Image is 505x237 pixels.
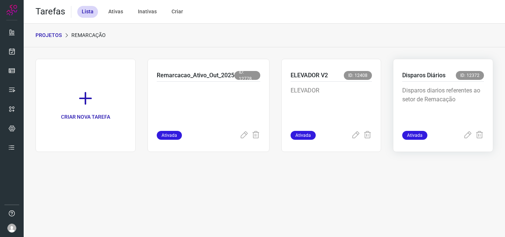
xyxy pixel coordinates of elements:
p: ELEVADOR V2 [291,71,328,80]
span: ID: 12408 [344,71,372,80]
p: PROJETOS [35,31,62,39]
p: Disparos diarios referentes ao setor de Remacação [402,86,484,123]
div: Criar [167,6,187,18]
p: Disparos Diários [402,71,445,80]
a: CRIAR NOVA TAREFA [35,59,136,152]
div: Ativas [104,6,128,18]
span: Ativada [402,131,427,140]
span: ID: 12372 [456,71,484,80]
img: avatar-user-boy.jpg [7,224,16,233]
span: Ativada [157,131,182,140]
h2: Tarefas [35,6,65,17]
p: Remarcação [71,31,106,39]
div: Lista [77,6,98,18]
p: ELEVADOR [291,86,372,123]
span: ID: 12778 [234,71,260,80]
img: Logo [6,4,17,16]
span: Ativada [291,131,316,140]
p: CRIAR NOVA TAREFA [61,113,110,121]
p: Remarcacao_Ativo_Out_2025 [157,71,234,80]
div: Inativas [133,6,161,18]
